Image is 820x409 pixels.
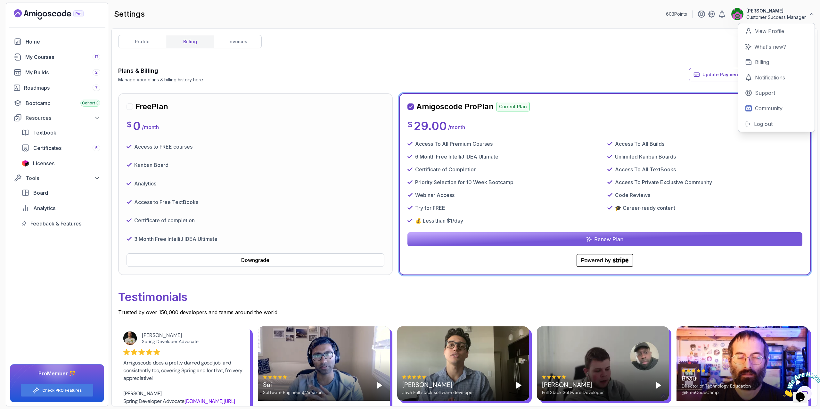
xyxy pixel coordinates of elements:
[754,120,773,128] p: Log out
[615,204,675,212] p: 🎓 Career-ready content
[134,198,198,206] p: Access to Free TextBooks
[241,256,269,264] div: Downgrade
[33,160,54,167] span: Licenses
[738,54,815,70] a: Billing
[448,123,465,131] p: / month
[755,58,769,66] p: Billing
[142,332,240,339] div: [PERSON_NAME]
[415,166,477,173] p: Certificate of Completion
[134,180,156,187] p: Analytics
[25,69,100,76] div: My Builds
[415,140,493,148] p: Access To All Premium Courses
[496,102,530,111] p: Current Plan
[118,77,203,83] p: Manage your plans & billing history here
[127,119,132,130] p: $
[95,85,98,90] span: 7
[615,191,650,199] p: Code Reviews
[123,331,137,345] img: Josh Long avatar
[415,217,463,225] p: 💰 Less than $1/day
[30,220,81,227] span: Feedback & Features
[416,102,494,112] h2: Amigoscode Pro Plan
[415,178,513,186] p: Priority Selection for 10 Week Bootcamp
[33,189,48,197] span: Board
[26,174,100,182] div: Tools
[10,81,104,94] a: roadmaps
[755,74,785,81] p: Notifications
[142,123,159,131] p: / month
[134,161,168,169] p: Kanban Board
[542,389,604,396] div: Full Stack Software Developer
[374,380,385,390] button: Play
[18,202,104,215] a: analytics
[402,380,474,389] div: [PERSON_NAME]
[142,339,199,344] a: Spring Developer Advocate
[263,380,323,389] div: Sai
[94,54,99,60] span: 17
[14,9,98,20] a: Landing page
[615,178,712,186] p: Access To Private Exclusive Community
[95,70,98,75] span: 2
[33,144,61,152] span: Certificates
[24,84,100,92] div: Roadmaps
[18,126,104,139] a: textbook
[780,369,820,399] iframe: chat widget
[10,97,104,110] a: bootcamp
[118,285,811,308] p: Testimonials
[26,99,100,107] div: Bootcamp
[33,129,56,136] span: Textbook
[18,157,104,170] a: licenses
[415,191,455,199] p: Webinar Access
[263,389,323,396] div: Software Engineer @Amazon
[10,172,104,184] button: Tools
[127,253,384,267] button: Downgrade
[118,308,811,316] p: Trusted by over 150,000 developers and teams around the world
[33,204,55,212] span: Analytics
[402,389,474,396] div: Java Full stack software developer
[415,204,445,212] p: Try for FREE
[615,153,676,160] p: Unlimited Kanban Boards
[738,101,815,116] a: Community
[166,35,214,48] a: billing
[414,119,447,132] p: 29.00
[682,383,788,396] div: Director of Technology Education @FreeCodeCamp
[82,101,99,106] span: Cohort 3
[754,43,786,51] p: What's new?
[415,153,498,160] p: 6 Month Free IntelliJ IDEA Ultimate
[594,235,623,243] p: Renew Plan
[114,9,145,19] h2: settings
[10,112,104,124] button: Resources
[123,359,245,405] div: Amigoscode does a pretty darned good job, and consistently too, covering Spring and for that, I'm...
[18,217,104,230] a: feedback
[118,66,203,75] h3: Plans & Billing
[26,114,100,122] div: Resources
[615,166,676,173] p: Access To All TextBooks
[134,235,217,243] p: 3 Month Free IntelliJ IDEA Ultimate
[10,51,104,63] a: courses
[738,39,815,54] a: What's new?
[666,11,687,17] p: 603 Points
[738,70,815,85] a: Notifications
[3,3,42,28] img: Chat attention grabber
[10,66,104,79] a: builds
[542,380,604,389] div: [PERSON_NAME]
[214,35,261,48] a: invoices
[18,186,104,199] a: board
[407,119,413,130] p: $
[18,142,104,154] a: certificates
[682,374,788,383] div: Beau
[407,232,802,246] button: Renew Plan
[746,8,806,14] p: [PERSON_NAME]
[689,68,761,81] button: Update Payment Details
[755,104,783,112] p: Community
[184,398,235,405] a: [DOMAIN_NAME][URL]
[20,384,94,397] button: Check PRO Features
[738,116,815,132] button: Log out
[615,140,664,148] p: Access To All Builds
[731,8,815,20] button: user profile image[PERSON_NAME]Customer Success Manager
[738,23,815,39] a: View Profile
[755,27,784,35] p: View Profile
[95,145,98,151] span: 5
[25,53,100,61] div: My Courses
[135,102,168,112] h2: Free Plan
